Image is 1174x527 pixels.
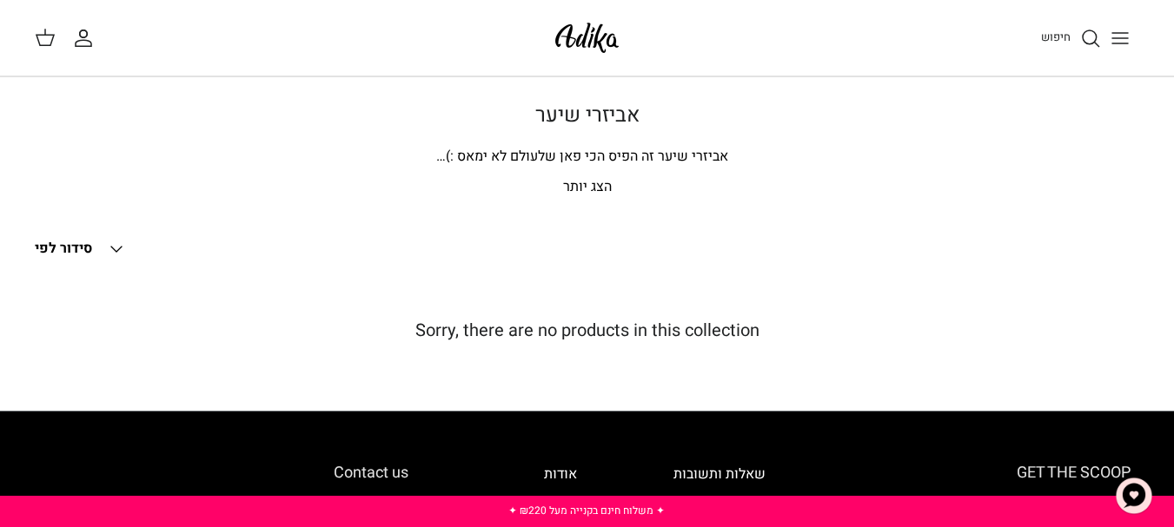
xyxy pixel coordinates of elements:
h1: אביזרי שיער [35,103,1139,128]
a: חיפוש [1041,28,1101,49]
a: ✦ משלוח חינם בקנייה מעל ₪220 ✦ [508,503,665,518]
img: Adika IL [550,17,624,58]
h6: GET THE SCOOP [861,464,1131,483]
h5: Sorry, there are no products in this collection [35,320,1139,341]
a: החשבון שלי [73,28,101,49]
h6: Contact us [43,464,408,483]
p: אביזרי שיער זה הפיס הכי פאן שלעולם לא ימאס :) [240,146,935,168]
button: סידור לפי [35,230,127,268]
a: תקנון החברה [504,492,577,513]
p: הצג יותר [35,176,1139,199]
a: משלוחים [713,492,766,513]
span: חיפוש [1041,29,1071,45]
button: Toggle menu [1101,19,1139,57]
a: אודות [544,464,577,484]
span: סידור לפי [35,238,92,259]
a: שאלות ותשובות [673,464,766,484]
button: צ'אט [1108,470,1160,522]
